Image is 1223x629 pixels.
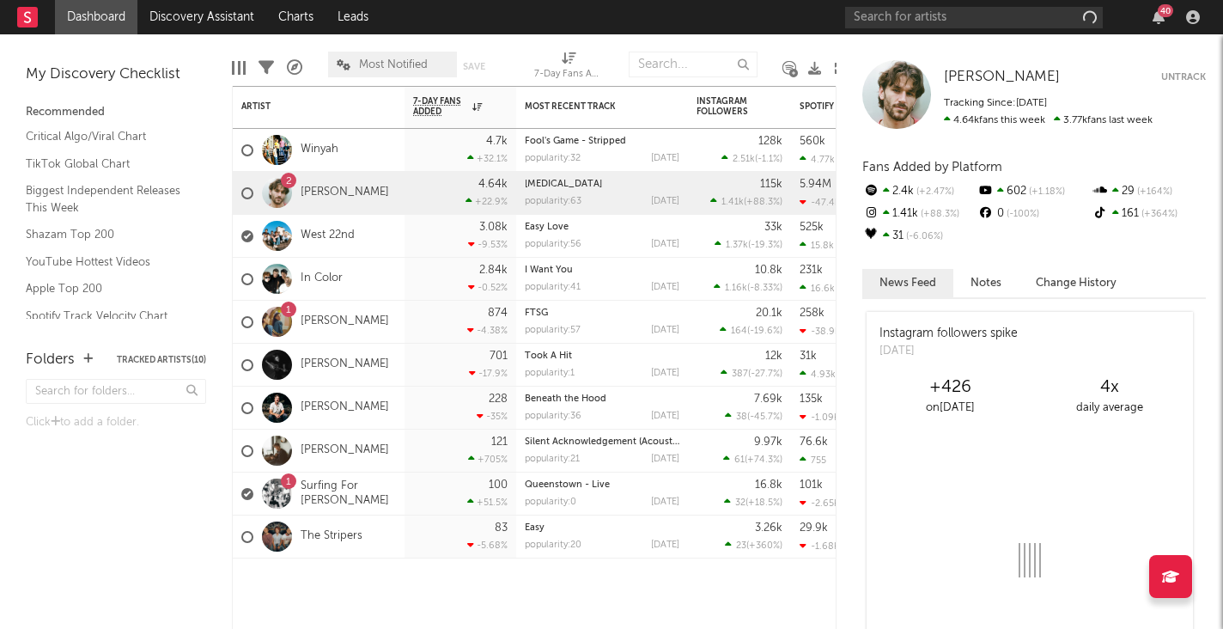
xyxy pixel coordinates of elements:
[525,480,610,490] a: Queenstown - Live
[871,398,1030,418] div: on [DATE]
[723,454,782,465] div: ( )
[800,265,823,276] div: 231k
[871,377,1030,398] div: +426
[944,98,1047,108] span: Tracking Since: [DATE]
[525,523,679,533] div: Easy
[862,161,1002,174] span: Fans Added by Platform
[467,153,508,164] div: +32.1 %
[918,210,959,219] span: +88.3 %
[904,232,943,241] span: -6.06 %
[26,412,206,433] div: Click to add a folder.
[748,498,780,508] span: +18.5 %
[651,283,679,292] div: [DATE]
[862,180,977,203] div: 2.4k
[800,136,825,147] div: 560k
[301,529,362,544] a: The Stripers
[525,283,581,292] div: popularity: 41
[651,240,679,249] div: [DATE]
[845,7,1103,28] input: Search for artists
[26,155,189,174] a: TikTok Global Chart
[755,522,782,534] div: 3.26k
[525,437,683,447] a: Silent Acknowledgement (Acoustic)
[491,437,508,448] div: 121
[749,541,780,551] span: +360 %
[117,356,206,364] button: Tracked Artists(10)
[26,279,189,298] a: Apple Top 200
[525,266,679,275] div: I Want You
[734,455,745,465] span: 61
[725,540,782,551] div: ( )
[944,115,1153,125] span: 3.77k fans last week
[413,96,468,117] span: 7-Day Fans Added
[750,284,780,293] span: -8.33 %
[721,153,782,164] div: ( )
[800,179,831,190] div: 5.94M
[26,127,189,146] a: Critical Algo/Viral Chart
[758,136,782,147] div: 128k
[800,351,817,362] div: 31k
[756,308,782,319] div: 20.1k
[1019,269,1134,297] button: Change History
[259,43,274,93] div: Filters
[731,327,747,336] span: 164
[525,308,548,318] a: FTSG
[747,455,780,465] span: +74.3 %
[714,282,782,293] div: ( )
[525,412,581,421] div: popularity: 36
[1030,398,1189,418] div: daily average
[26,307,189,326] a: Spotify Track Velocity Chart
[751,241,780,250] span: -19.3 %
[721,368,782,379] div: ( )
[26,350,75,370] div: Folders
[467,497,508,508] div: +51.5 %
[953,269,1019,297] button: Notes
[800,101,928,112] div: Spotify Monthly Listeners
[301,479,396,509] a: Surfing For [PERSON_NAME]
[479,265,508,276] div: 2.84k
[241,101,370,112] div: Artist
[26,225,189,244] a: Shazam Top 200
[525,523,545,533] a: Easy
[800,154,835,165] div: 4.77k
[725,411,782,422] div: ( )
[724,497,782,508] div: ( )
[800,437,828,448] div: 76.6k
[287,43,302,93] div: A&R Pipeline
[651,455,679,464] div: [DATE]
[800,522,828,534] div: 29.9k
[1092,203,1206,225] div: 161
[800,369,836,380] div: 4.93k
[710,196,782,207] div: ( )
[525,180,679,189] div: Black Lung
[862,203,977,225] div: 1.41k
[755,265,782,276] div: 10.8k
[651,540,679,550] div: [DATE]
[232,43,246,93] div: Edit Columns
[800,394,823,405] div: 135k
[800,326,840,337] div: -38.9k
[751,369,780,379] span: -27.7 %
[477,411,508,422] div: -35 %
[468,282,508,293] div: -0.52 %
[733,155,755,164] span: 2.51k
[525,480,679,490] div: Queenstown - Live
[26,64,206,85] div: My Discovery Checklist
[800,479,823,491] div: 101k
[525,394,606,404] a: Beneath the Hood
[800,240,834,251] div: 15.8k
[800,197,840,208] div: -47.4k
[525,101,654,112] div: Most Recent Track
[301,400,389,415] a: [PERSON_NAME]
[525,369,575,378] div: popularity: 1
[26,102,206,123] div: Recommended
[1153,10,1165,24] button: 40
[469,368,508,379] div: -17.9 %
[651,412,679,421] div: [DATE]
[736,412,747,422] span: 38
[495,522,508,534] div: 83
[479,222,508,233] div: 3.08k
[525,351,679,361] div: Took A Hit
[301,143,338,157] a: Winyah
[525,437,679,447] div: Silent Acknowledgement (Acoustic)
[764,222,782,233] div: 33k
